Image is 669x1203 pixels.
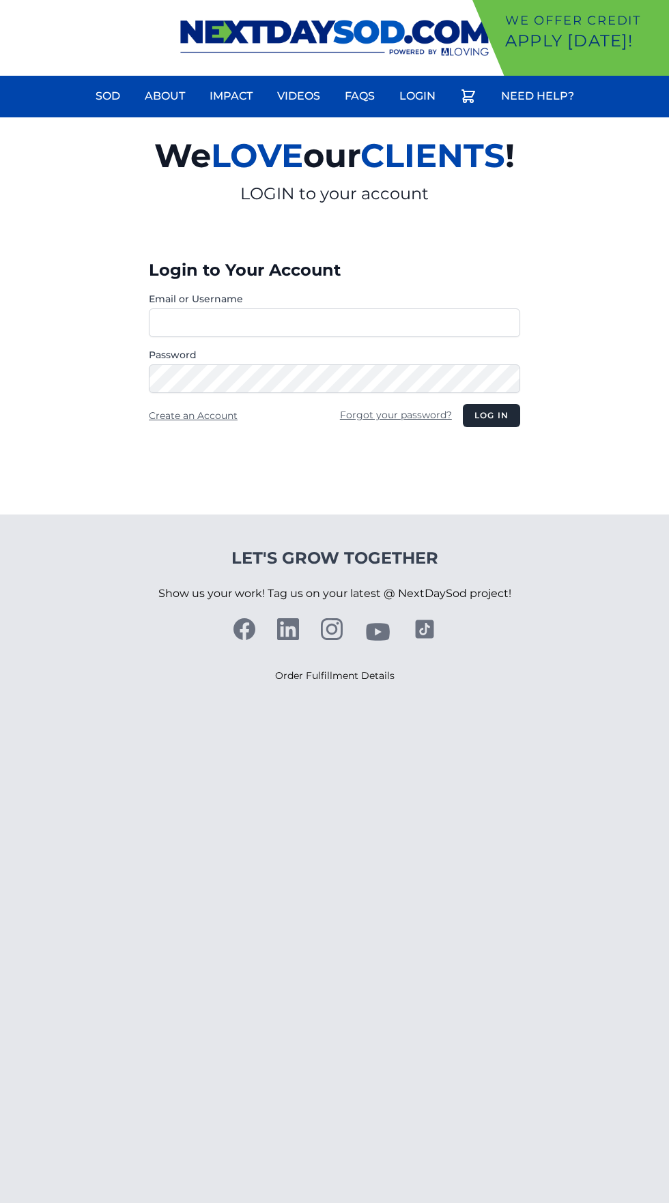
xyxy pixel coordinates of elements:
a: Login [391,80,444,113]
span: CLIENTS [360,136,505,175]
p: We offer Credit [505,11,664,30]
a: Create an Account [149,409,238,422]
label: Email or Username [149,292,520,306]
h2: We our ! [11,128,658,183]
a: Need Help? [493,80,582,113]
h4: Let's Grow Together [158,547,511,569]
a: Sod [87,80,128,113]
label: Password [149,348,520,362]
a: About [137,80,193,113]
h3: Login to Your Account [149,259,520,281]
p: Apply [DATE]! [505,30,664,52]
a: Forgot your password? [340,409,452,421]
a: Videos [269,80,328,113]
a: Order Fulfillment Details [275,669,395,682]
p: Show us your work! Tag us on your latest @ NextDaySod project! [158,569,511,618]
a: Impact [201,80,261,113]
button: Log in [463,404,520,427]
span: LOVE [211,136,303,175]
p: LOGIN to your account [11,183,658,205]
a: FAQs [337,80,383,113]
